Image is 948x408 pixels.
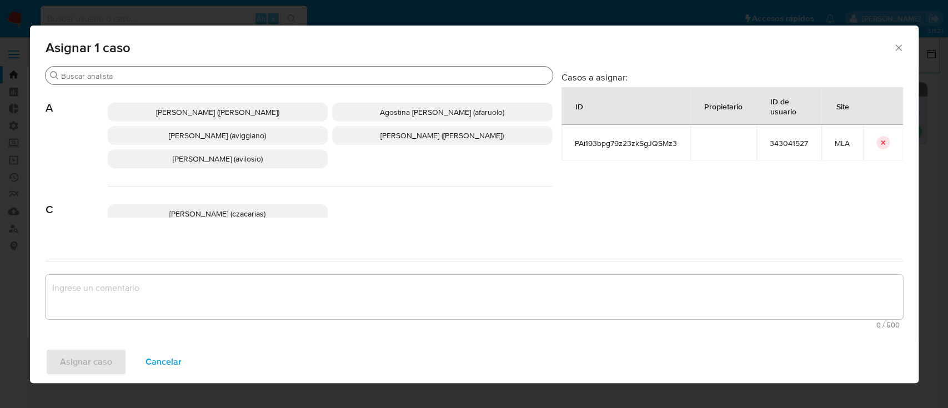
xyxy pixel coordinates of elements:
span: [PERSON_NAME] (aviggiano) [169,130,266,141]
div: [PERSON_NAME] ([PERSON_NAME]) [108,103,328,122]
span: [PERSON_NAME] ([PERSON_NAME]) [156,107,279,118]
div: Site [823,93,862,119]
span: Cancelar [146,350,182,374]
div: ID de usuario [757,88,821,124]
span: [PERSON_NAME] ([PERSON_NAME]) [380,130,504,141]
span: PAi193bpg79z23zkSgJQSMz3 [575,138,677,148]
span: C [46,187,108,216]
div: [PERSON_NAME] (aviggiano) [108,126,328,145]
div: [PERSON_NAME] ([PERSON_NAME]) [332,126,553,145]
span: Asignar 1 caso [46,41,894,54]
span: MLA [835,138,850,148]
div: Agostina [PERSON_NAME] (afaruolo) [332,103,553,122]
div: Propietario [691,93,756,119]
button: icon-button [876,136,890,149]
div: [PERSON_NAME] (avilosio) [108,149,328,168]
div: ID [562,93,596,119]
input: Buscar analista [61,71,548,81]
span: [PERSON_NAME] (czacarias) [169,208,265,219]
div: [PERSON_NAME] (czacarias) [108,204,328,223]
span: 343041527 [770,138,808,148]
span: Agostina [PERSON_NAME] (afaruolo) [380,107,504,118]
button: Cancelar [131,349,196,375]
span: Máximo 500 caracteres [49,321,900,329]
button: Cerrar ventana [893,42,903,52]
div: assign-modal [30,26,919,383]
span: [PERSON_NAME] (avilosio) [173,153,263,164]
h3: Casos a asignar: [561,72,903,83]
button: Buscar [50,71,59,80]
span: A [46,85,108,115]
